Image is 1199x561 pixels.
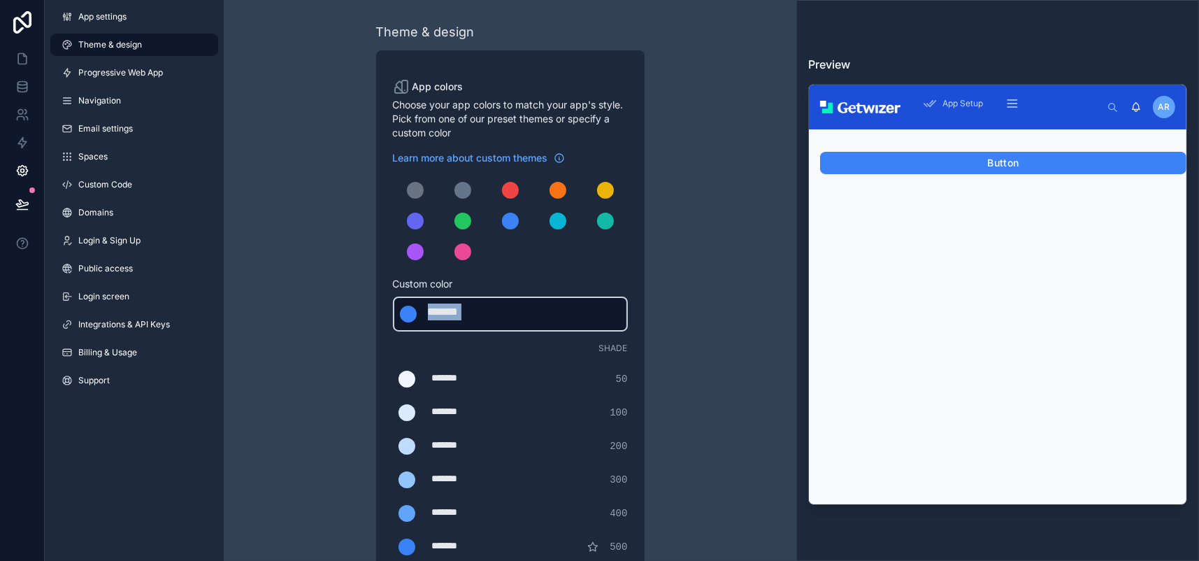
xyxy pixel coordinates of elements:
[78,123,133,134] span: Email settings
[942,98,983,109] span: App Setup
[50,229,218,252] a: Login & Sign Up
[393,151,548,165] span: Learn more about custom themes
[610,439,627,453] span: 200
[50,6,218,28] a: App settings
[393,277,617,291] span: Custom color
[50,34,218,56] a: Theme & design
[78,95,121,106] span: Navigation
[919,91,993,116] a: App Setup
[912,88,1100,119] div: scrollable content
[393,151,565,165] a: Learn more about custom themes
[50,285,218,308] a: Login screen
[78,151,108,162] span: Spaces
[50,145,218,168] a: Spaces
[50,62,218,84] a: Progressive Web App
[50,90,218,112] a: Navigation
[808,56,1187,73] h3: Preview
[78,375,110,386] span: Support
[376,22,475,42] div: Theme & design
[78,235,141,246] span: Login & Sign Up
[820,101,900,113] img: App logo
[78,207,113,218] span: Domains
[78,319,170,330] span: Integrations & API Keys
[610,540,627,554] span: 500
[610,406,627,420] span: 100
[78,263,133,274] span: Public access
[78,39,142,50] span: Theme & design
[50,257,218,280] a: Public access
[50,118,218,140] a: Email settings
[599,343,628,354] span: Shade
[50,369,218,392] a: Support
[78,11,127,22] span: App settings
[78,179,132,190] span: Custom Code
[78,291,129,302] span: Login screen
[50,341,218,364] a: Billing & Usage
[78,347,137,358] span: Billing & Usage
[1158,101,1170,113] span: AR
[616,372,628,386] span: 50
[393,98,628,140] span: Choose your app colors to match your app's style. Pick from one of our preset themes or specify a...
[610,473,627,487] span: 300
[50,173,218,196] a: Custom Code
[610,506,627,520] span: 400
[50,201,218,224] a: Domains
[412,80,464,94] span: App colors
[50,313,218,336] a: Integrations & API Keys
[78,67,163,78] span: Progressive Web App
[820,152,1186,174] button: Button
